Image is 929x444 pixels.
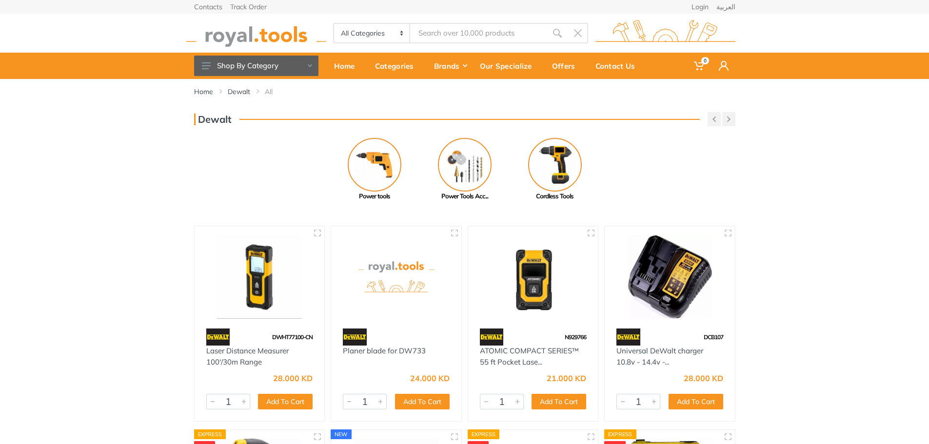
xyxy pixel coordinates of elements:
img: 45.webp [480,328,504,346]
button: Add To Cart [258,394,313,409]
div: Offers [545,56,589,76]
a: Cordless Tools [510,138,600,201]
div: Our Specialize [473,56,545,76]
div: new [331,429,352,439]
a: العربية [716,3,735,10]
a: Login [692,3,709,10]
span: DWHT77100-CN [272,333,313,341]
div: Power tools [329,192,419,201]
img: Royal - Power Tools Accessories [438,138,492,192]
h3: Dewalt [194,114,232,125]
img: royal.tools Logo [186,20,326,47]
img: 45.webp [616,328,640,346]
a: Home [194,87,213,97]
a: Contact Us [589,53,649,79]
a: Our Specialize [473,53,545,79]
a: Planer blade for DW733 [343,346,426,355]
div: Cordless Tools [510,192,600,201]
button: Shop By Category [194,56,318,76]
button: Add To Cart [395,394,450,409]
a: Categories [368,53,427,79]
a: Offers [545,53,589,79]
img: Royal Tools - Laser Distance Measurer 100'/30m Range [203,235,316,319]
select: Category [334,24,411,42]
div: Express [604,429,636,439]
div: 28.000 KD [273,374,313,382]
span: N929766 [565,333,586,341]
a: 0 [687,53,712,79]
div: 24.000 KD [410,374,450,382]
img: Royal Tools - Universal DeWalt charger 10.8v - 14.4v - 18v [613,235,726,319]
span: DCB107 [704,333,723,341]
div: Categories [368,56,427,76]
a: Laser Distance Measurer 100'/30m Range [206,346,289,367]
input: Site search [410,23,547,43]
img: 45.webp [343,328,367,346]
a: ATOMIC COMPACT SERIES™ 55 ft Pocket Lase... [480,346,579,367]
div: Express [468,429,500,439]
nav: breadcrumb [194,87,735,97]
img: 45.webp [206,328,230,346]
a: Home [327,53,368,79]
div: 28.000 KD [684,374,723,382]
li: All [265,87,287,97]
div: Express [194,429,226,439]
button: Add To Cart [532,394,586,409]
button: Add To Cart [669,394,723,409]
div: 21.000 KD [547,374,586,382]
a: Contacts [194,3,222,10]
img: Royal - Power tools [348,138,401,192]
a: Power Tools Acc... [419,138,510,201]
div: Home [327,56,368,76]
span: 0 [701,57,709,64]
div: Power Tools Acc... [419,192,510,201]
img: royal.tools Logo [595,20,735,47]
div: Contact Us [589,56,649,76]
a: Dewalt [228,87,250,97]
a: Universal DeWalt charger 10.8v - 14.4v -... [616,346,703,367]
div: Brands [427,56,473,76]
img: Royal - Cordless Tools [528,138,582,192]
img: Royal Tools - ATOMIC COMPACT SERIES™ 55 ft Pocket Laser Distance Measurer [477,235,590,319]
a: Power tools [329,138,419,201]
a: Track Order [230,3,267,10]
